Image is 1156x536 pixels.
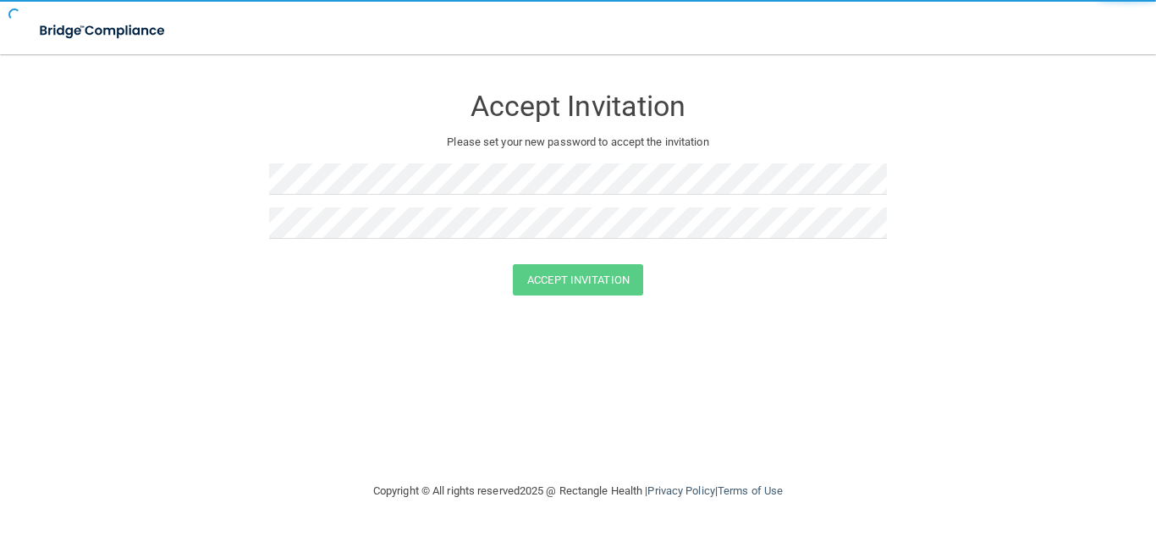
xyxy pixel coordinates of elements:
[513,264,643,296] button: Accept Invitation
[25,14,181,48] img: bridge_compliance_login_screen.278c3ca4.svg
[282,132,874,152] p: Please set your new password to accept the invitation
[647,484,714,497] a: Privacy Policy
[269,464,887,518] div: Copyright © All rights reserved 2025 @ Rectangle Health | |
[718,484,783,497] a: Terms of Use
[269,91,887,122] h3: Accept Invitation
